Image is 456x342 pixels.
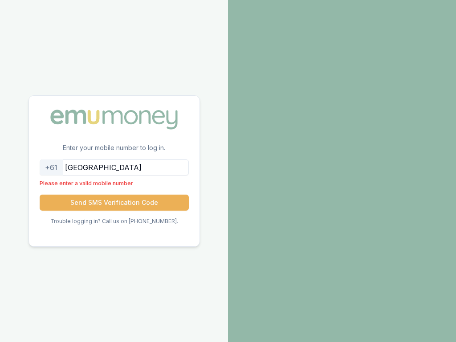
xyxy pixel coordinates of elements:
p: Trouble logging in? Call us on [PHONE_NUMBER]. [50,218,178,225]
div: +61 [40,159,63,175]
p: Enter your mobile number to log in. [29,143,199,159]
img: Emu Money [47,106,181,132]
button: Send SMS Verification Code [40,195,189,211]
input: 0412345678 [40,159,189,175]
p: Please enter a valid mobile number [40,179,189,187]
